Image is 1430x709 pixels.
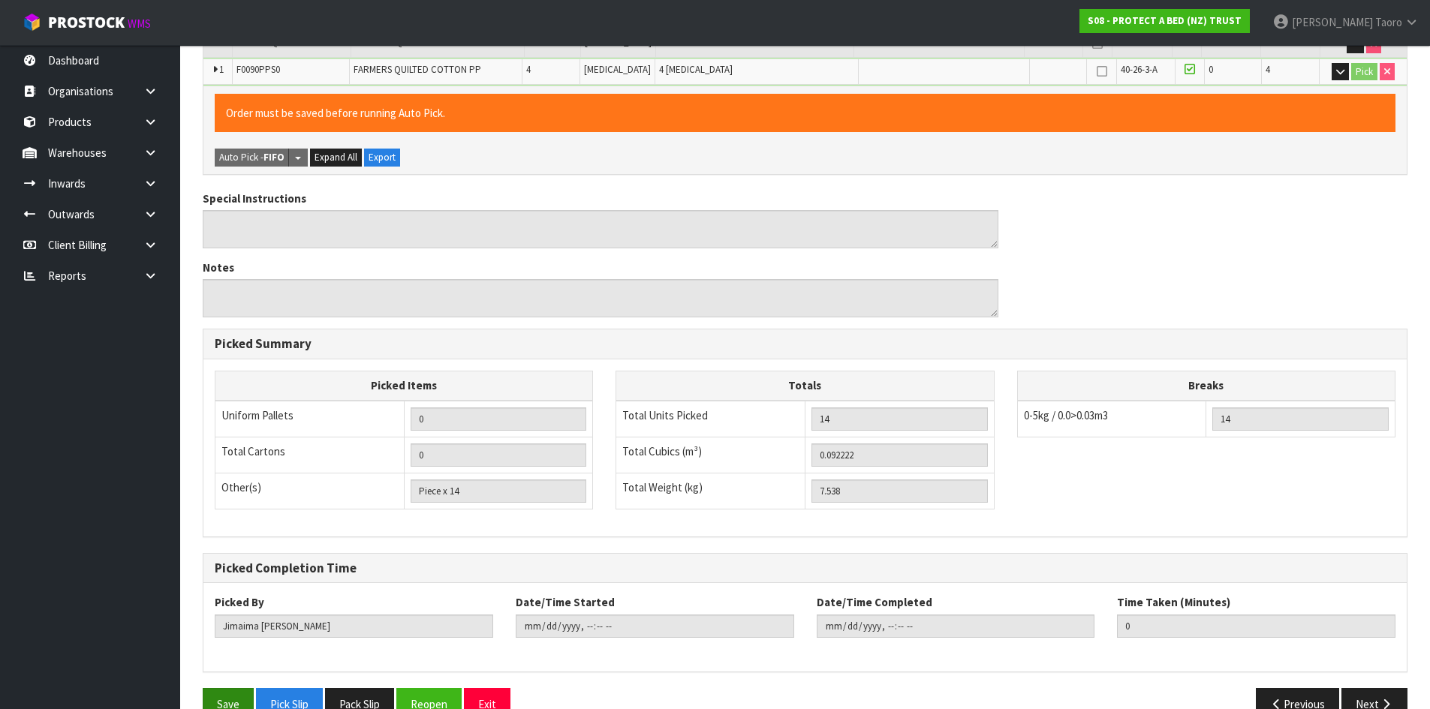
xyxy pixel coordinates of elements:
[215,614,493,638] input: Picked By
[263,151,284,164] strong: FIFO
[1079,9,1250,33] a: S08 - PROTECT A BED (NZ) TRUST
[1117,614,1395,638] input: Time Taken
[203,260,234,275] label: Notes
[23,13,41,32] img: cube-alt.png
[1088,14,1242,27] strong: S08 - PROTECT A BED (NZ) TRUST
[1117,594,1230,610] label: Time Taken (Minutes)
[364,149,400,167] button: Export
[1292,15,1373,29] span: [PERSON_NAME]
[48,13,125,32] span: ProStock
[215,401,405,437] td: Uniform Pallets
[516,594,615,610] label: Date/Time Started
[219,63,224,76] span: 1
[215,94,1395,132] div: Order must be saved before running Auto Pick.
[616,437,805,473] td: Total Cubics (m³)
[315,151,357,164] span: Expand All
[1121,63,1158,76] span: 40-26-3-A
[215,371,593,401] th: Picked Items
[215,437,405,473] td: Total Cartons
[1209,63,1213,76] span: 0
[526,63,531,76] span: 4
[1351,63,1377,81] button: Pick
[215,149,289,167] button: Auto Pick -FIFO
[236,63,280,76] span: F0090PPS0
[1375,15,1402,29] span: Taoro
[584,63,651,76] span: [MEDICAL_DATA]
[215,594,264,610] label: Picked By
[659,63,733,76] span: 4 [MEDICAL_DATA]
[616,371,994,401] th: Totals
[215,337,1395,351] h3: Picked Summary
[616,473,805,509] td: Total Weight (kg)
[215,473,405,509] td: Other(s)
[354,63,481,76] span: FARMERS QUILTED COTTON PP
[215,561,1395,575] h3: Picked Completion Time
[310,149,362,167] button: Expand All
[1024,408,1108,422] span: 0-5kg / 0.0>0.03m3
[203,191,306,206] label: Special Instructions
[411,443,587,467] input: OUTERS TOTAL = CTN
[616,401,805,437] td: Total Units Picked
[1017,371,1395,401] th: Breaks
[817,594,932,610] label: Date/Time Completed
[128,17,151,31] small: WMS
[1266,63,1270,76] span: 4
[411,407,587,431] input: UNIFORM P LINES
